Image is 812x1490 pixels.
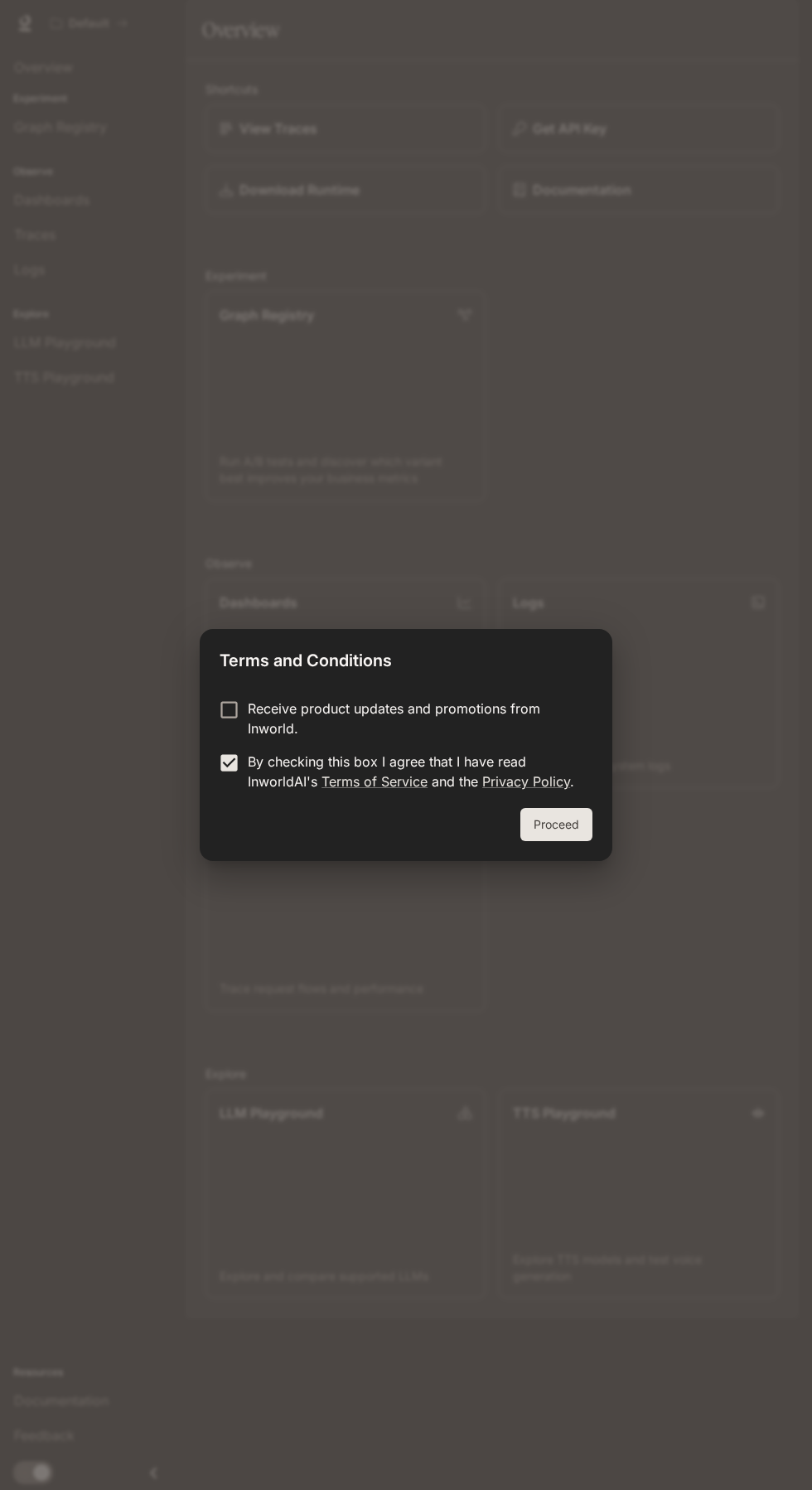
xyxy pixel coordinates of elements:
[248,752,579,791] p: By checking this box I agree that I have read InworldAI's and the .
[482,773,570,790] a: Privacy Policy
[520,808,592,841] button: Proceed
[200,629,612,685] h2: Terms and Conditions
[321,773,428,790] a: Terms of Service
[248,699,579,738] p: Receive product updates and promotions from Inworld.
